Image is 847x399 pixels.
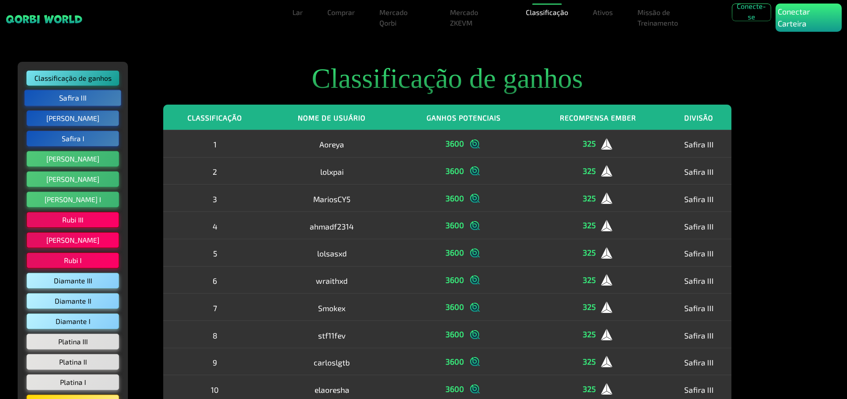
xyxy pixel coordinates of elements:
img: logo_ember [600,273,613,286]
font: Mercado Qorbi [379,8,408,27]
a: Comprar [324,4,358,21]
button: Platina II [26,354,119,370]
font: 3600 [446,275,464,285]
font: 4 [213,221,217,231]
img: logotipo [468,301,482,314]
font: lolsasxd [317,248,347,258]
img: logotipo [468,164,482,177]
button: Diamante I [26,313,119,329]
img: logotipo [468,328,482,341]
font: 325 [583,166,596,176]
font: Conectar Carteira [778,7,810,28]
font: 325 [583,220,596,230]
img: logotipo [468,382,482,395]
font: Safira III [684,358,714,367]
font: 3600 [446,166,464,176]
font: 3 [213,194,217,203]
font: Platina III [58,337,88,346]
font: Recompensa Ember [560,113,636,122]
font: 3600 [446,357,464,366]
font: Mercado ZKEVM [450,8,478,27]
font: 1 [214,139,217,149]
font: 3600 [446,248,464,257]
font: Aoreya [319,139,344,149]
font: Safira III [59,94,86,102]
a: Ativos [589,4,616,21]
font: 10 [211,384,219,394]
font: 5 [213,248,217,258]
img: logotipo [468,273,482,286]
font: Rubi I [64,256,82,264]
font: Safira III [684,139,714,149]
font: carloslgtb [314,358,350,367]
font: 3600 [446,139,464,148]
font: Lar [292,8,303,16]
img: logo_ember [600,137,613,151]
font: Platina II [59,358,87,366]
img: logotipo de marca pegajoso [5,14,83,24]
font: Classificação [526,8,568,16]
button: [PERSON_NAME] [26,171,119,187]
font: Ativos [593,8,613,16]
font: Ganhos potenciais [427,113,501,122]
font: Safira III [684,303,714,312]
img: logo_ember [600,382,613,395]
font: 3600 [446,329,464,339]
img: logotipo [468,355,482,368]
font: 8 [213,330,217,340]
button: Rubi I [26,252,119,268]
button: Safira III [24,90,122,106]
font: Comprar [327,8,355,16]
a: Missão de Treinamento [634,4,714,32]
img: logo_ember [600,219,613,232]
font: Diamante III [54,276,92,285]
a: Mercado ZKEVM [446,4,505,32]
a: Mercado Qorbi [376,4,429,32]
font: Diamante II [55,297,91,305]
font: 325 [583,248,596,257]
font: 3600 [446,193,464,203]
font: lolxpai [320,167,344,177]
font: Classificação [187,113,242,122]
img: logo_ember [600,301,613,314]
font: 325 [583,384,596,394]
img: logo_ember [600,192,613,205]
img: logotipo [468,246,482,260]
button: Platina I [26,374,119,390]
font: Safira III [684,221,714,231]
font: Safira I [62,134,84,143]
font: Diamante I [56,317,90,325]
font: Conecte-se [737,2,766,21]
font: Safira III [684,167,714,177]
img: logo_ember [600,328,613,341]
font: 325 [583,302,596,312]
font: Safira III [684,384,714,394]
font: Classificação de ganhos [312,63,583,94]
font: Divisão [684,113,713,122]
font: stf11fev [318,330,345,340]
font: Smokex [318,303,345,312]
font: 7 [213,303,217,312]
button: [PERSON_NAME] [26,151,119,167]
button: Diamante II [26,293,119,309]
font: 2 [213,167,217,177]
a: Lar [289,4,306,21]
button: Conecte-se [732,4,771,21]
font: Safira III [684,194,714,203]
font: 325 [583,357,596,366]
font: [PERSON_NAME] [46,154,99,163]
button: [PERSON_NAME] I [26,192,119,207]
font: 3600 [446,220,464,230]
font: [PERSON_NAME] [46,236,99,244]
button: Rubi III [26,212,119,228]
font: 6 [213,276,217,286]
button: Platina III [26,334,119,350]
img: logo_ember [600,246,613,260]
img: logotipo [468,137,482,151]
font: MariosCY5 [313,194,350,203]
font: [PERSON_NAME] [46,114,99,122]
img: logotipo [468,192,482,205]
button: [PERSON_NAME] [26,110,119,126]
font: 325 [583,139,596,148]
font: 325 [583,193,596,203]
